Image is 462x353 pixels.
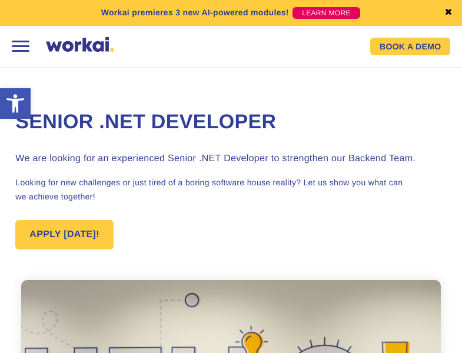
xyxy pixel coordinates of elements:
[370,38,450,55] a: BOOK A DEMO
[15,175,446,204] p: Looking for new challenges or just tired of a boring software house reality? Let us show you what...
[15,152,446,166] h3: We are looking for an experienced Senior .NET Developer to strengthen our Backend Team.
[101,6,289,19] p: Workai premieres 3 new AI-powered modules!
[15,220,114,249] a: APPLY [DATE]!
[293,7,360,19] a: LEARN MORE
[444,8,453,18] a: ✖
[15,109,446,136] h1: Senior .NET Developer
